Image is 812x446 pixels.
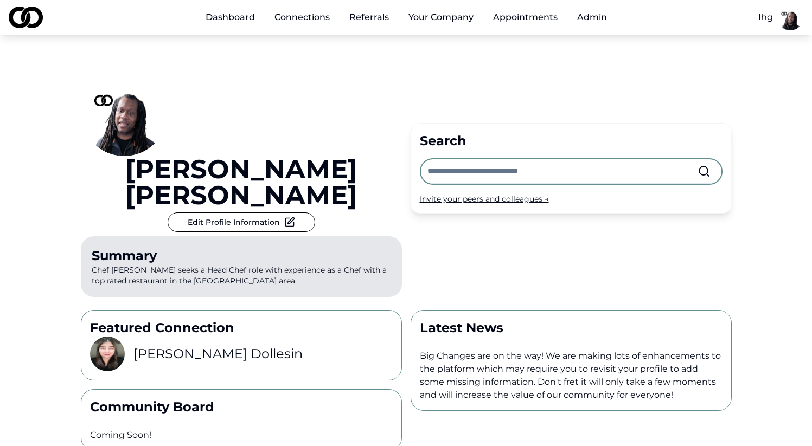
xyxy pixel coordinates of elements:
[484,7,566,28] a: Appointments
[81,156,402,208] a: [PERSON_NAME] [PERSON_NAME]
[90,337,125,371] img: c5a994b8-1df4-4c55-a0c5-fff68abd3c00-Kim%20Headshot-profile_picture.jpg
[568,7,616,28] button: Admin
[777,4,803,30] img: fc566690-cf65-45d8-a465-1d4f683599e2-basimCC1-profile_picture.png
[420,350,723,402] p: Big Changes are on the way! We are making lots of enhancements to the platform which may require ...
[9,7,43,28] img: logo
[341,7,398,28] a: Referrals
[400,7,482,28] button: Your Company
[90,429,393,442] p: Coming Soon!
[420,132,723,150] div: Search
[92,247,391,264] div: Summary
[133,345,303,363] h3: [PERSON_NAME] Dollesin
[90,319,393,337] p: Featured Connection
[420,319,723,337] p: Latest News
[81,236,402,297] p: Chef [PERSON_NAME] seeks a Head Chef role with experience as a Chef with a top rated restaurant i...
[266,7,338,28] a: Connections
[90,398,393,416] p: Community Board
[758,11,773,24] button: Ihg
[197,7,616,28] nav: Main
[81,69,168,156] img: fc566690-cf65-45d8-a465-1d4f683599e2-basimCC1-profile_picture.png
[420,193,723,204] div: Invite your peers and colleagues →
[168,212,315,232] button: Edit Profile Information
[197,7,264,28] a: Dashboard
